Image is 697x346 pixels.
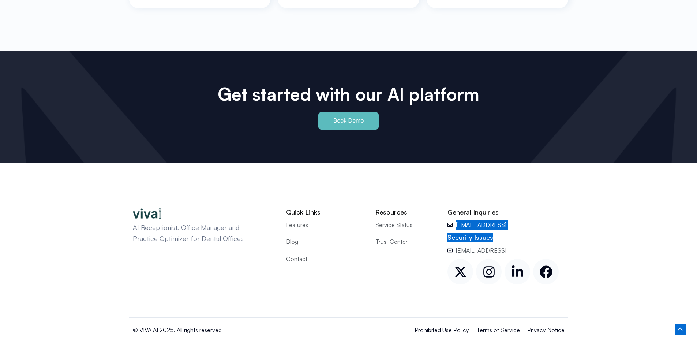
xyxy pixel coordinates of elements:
a: Book Demo [318,112,379,130]
a: Trust Center [375,237,436,246]
a: [EMAIL_ADDRESS] [447,246,564,255]
span: Features [286,220,308,230]
a: Features [286,220,364,230]
a: [EMAIL_ADDRESS] [447,220,564,230]
a: Prohibited Use Policy [415,325,469,335]
h2: Get started with our Al platform [199,83,499,105]
a: Privacy Notice [527,325,565,335]
h2: Security Issues [447,233,564,242]
a: Terms of Service [476,325,520,335]
span: Book Demo [333,118,364,124]
h2: Quick Links [286,208,364,216]
span: Service Status [375,220,412,230]
h2: Resources [375,208,436,216]
p: AI Receptionist, Office Manager and Practice Optimizer for Dental Offices [133,222,261,244]
a: Service Status [375,220,436,230]
span: Blog [286,237,298,246]
span: Trust Center [375,237,408,246]
h2: General Inquiries [447,208,564,216]
span: [EMAIL_ADDRESS] [454,246,506,255]
p: © VIVA AI 2025. All rights reserved [133,325,322,335]
span: [EMAIL_ADDRESS] [454,220,506,230]
a: Blog [286,237,364,246]
a: Contact [286,254,364,264]
span: Contact [286,254,307,264]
